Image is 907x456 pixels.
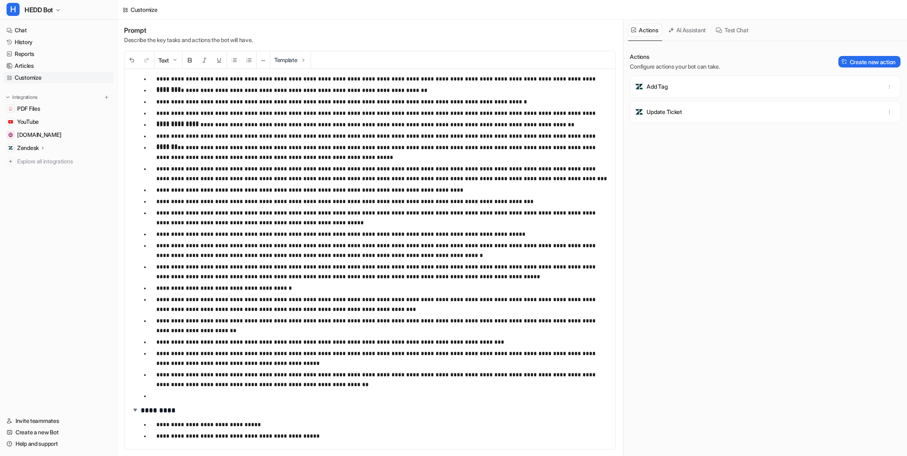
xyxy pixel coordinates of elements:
[838,56,900,67] button: Create new action
[242,51,256,69] button: Ordered List
[3,156,114,167] a: Explore all integrations
[635,108,643,116] img: Update Ticket icon
[139,51,154,69] button: Redo
[647,83,667,91] p: Add Tag
[24,4,53,16] span: HEDD Bot
[231,57,238,63] img: Unordered List
[7,3,20,16] span: H
[647,108,682,116] p: Update Ticket
[842,59,847,65] img: Create action
[3,93,40,101] button: Integrations
[3,72,114,83] a: Customize
[104,94,109,100] img: menu_add.svg
[17,155,111,168] span: Explore all integrations
[197,51,212,69] button: Italic
[17,144,39,152] p: Zendesk
[216,57,222,63] img: Underline
[227,51,242,69] button: Unordered List
[3,415,114,427] a: Invite teammates
[713,24,752,36] button: Test Chat
[17,131,61,139] span: [DOMAIN_NAME]
[154,51,182,69] button: Text
[17,105,40,113] span: PDF Files
[3,438,114,449] a: Help and support
[257,51,270,69] button: ─
[3,60,114,72] a: Articles
[3,36,114,48] a: History
[270,51,311,69] button: Template
[3,103,114,114] a: PDF FilesPDF Files
[171,57,178,63] img: Dropdown Down Arrow
[3,116,114,127] a: YouTubeYouTube
[246,57,252,63] img: Ordered List
[187,57,193,63] img: Bold
[124,36,253,44] p: Describe the key tasks and actions the bot will have.
[124,26,253,34] h1: Prompt
[630,53,720,61] p: Actions
[3,129,114,141] a: hedd.audio[DOMAIN_NAME]
[12,94,38,101] p: Integrations
[3,427,114,438] a: Create a new Bot
[8,119,13,124] img: YouTube
[628,24,662,36] button: Actions
[8,145,13,150] img: Zendesk
[665,24,710,36] button: AI Assistant
[300,57,307,63] img: Template
[124,51,139,69] button: Undo
[182,51,197,69] button: Bold
[630,63,720,71] p: Configure actions your bot can take.
[212,51,227,69] button: Underline
[7,157,15,165] img: explore all integrations
[201,57,208,63] img: Italic
[131,5,157,14] div: Customize
[17,118,39,126] span: YouTube
[8,132,13,137] img: hedd.audio
[3,25,114,36] a: Chat
[5,94,11,100] img: expand menu
[131,406,139,414] img: expand-arrow.svg
[635,83,643,91] img: Add Tag icon
[8,106,13,111] img: PDF Files
[3,48,114,60] a: Reports
[129,57,135,63] img: Undo
[143,57,150,63] img: Redo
